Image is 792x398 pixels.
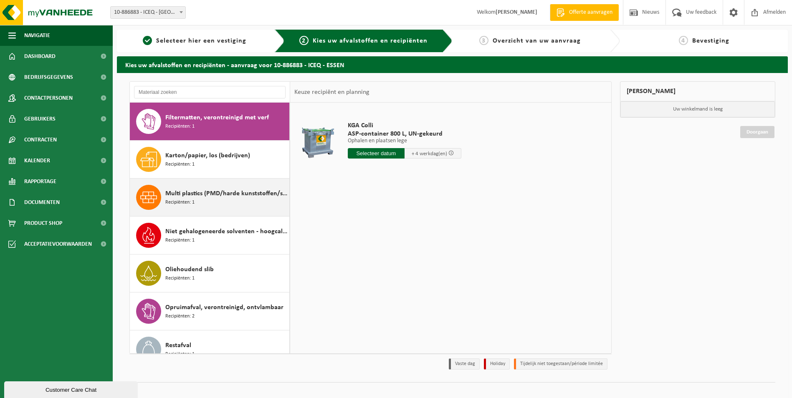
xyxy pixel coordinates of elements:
span: Karton/papier, los (bedrijven) [165,151,250,161]
span: 1 [143,36,152,45]
span: Kalender [24,150,50,171]
p: Ophalen en plaatsen lege [348,138,461,144]
span: Navigatie [24,25,50,46]
a: Doorgaan [740,126,774,138]
span: 10-886883 - ICEQ - ESSEN [111,7,185,18]
span: Selecteer hier een vestiging [156,38,246,44]
li: Tijdelijk niet toegestaan/période limitée [514,358,607,370]
button: Karton/papier, los (bedrijven) Recipiënten: 1 [130,141,290,179]
iframe: chat widget [4,380,139,398]
span: Contactpersonen [24,88,73,108]
span: + 4 werkdag(en) [412,151,447,156]
span: 10-886883 - ICEQ - ESSEN [110,6,186,19]
span: Niet gehalogeneerde solventen - hoogcalorisch in 200lt-vat [165,227,287,237]
span: 4 [679,36,688,45]
a: Offerte aanvragen [550,4,619,21]
span: Filtermatten, verontreinigd met verf [165,113,269,123]
span: Restafval [165,340,191,350]
span: KGA Colli [348,121,461,130]
span: Gebruikers [24,108,56,129]
span: Bevestiging [692,38,729,44]
div: [PERSON_NAME] [620,81,775,101]
span: ASP-container 800 L, UN-gekeurd [348,130,461,138]
span: Recipiënten: 1 [165,237,195,244]
button: Oliehoudend slib Recipiënten: 1 [130,254,290,292]
p: Uw winkelmand is leeg [620,101,775,117]
span: Recipiënten: 1 [165,275,195,282]
span: Recipiënten: 1 [165,350,195,358]
button: Niet gehalogeneerde solventen - hoogcalorisch in 200lt-vat Recipiënten: 1 [130,217,290,254]
span: 2 [299,36,309,45]
h2: Kies uw afvalstoffen en recipiënten - aanvraag voor 10-886883 - ICEQ - ESSEN [117,56,788,73]
span: Recipiënten: 1 [165,123,195,131]
input: Selecteer datum [348,148,405,159]
button: Multi plastics (PMD/harde kunststoffen/spanbanden/EPS/folie naturel/folie gemengd) Recipiënten: 1 [130,179,290,217]
button: Filtermatten, verontreinigd met verf Recipiënten: 1 [130,103,290,141]
button: Opruimafval, verontreinigd, ontvlambaar Recipiënten: 2 [130,292,290,330]
span: Documenten [24,192,60,213]
span: Overzicht van uw aanvraag [493,38,581,44]
div: Keuze recipiënt en planning [290,82,374,103]
span: Dashboard [24,46,56,67]
li: Vaste dag [449,358,480,370]
span: Acceptatievoorwaarden [24,234,92,254]
span: Kies uw afvalstoffen en recipiënten [313,38,428,44]
span: 3 [479,36,488,45]
span: Product Shop [24,213,62,234]
span: Recipiënten: 1 [165,161,195,169]
button: Restafval Recipiënten: 1 [130,330,290,368]
strong: [PERSON_NAME] [496,9,537,15]
span: Bedrijfsgegevens [24,67,73,88]
li: Holiday [484,358,510,370]
span: Recipiënten: 2 [165,312,195,320]
span: Contracten [24,129,57,150]
span: Offerte aanvragen [567,8,615,17]
input: Materiaal zoeken [134,86,286,98]
span: Oliehoudend slib [165,264,214,275]
a: 1Selecteer hier een vestiging [121,36,268,46]
span: Rapportage [24,171,56,192]
span: Recipiënten: 1 [165,199,195,207]
span: Opruimafval, verontreinigd, ontvlambaar [165,302,283,312]
span: Multi plastics (PMD/harde kunststoffen/spanbanden/EPS/folie naturel/folie gemengd) [165,189,287,199]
